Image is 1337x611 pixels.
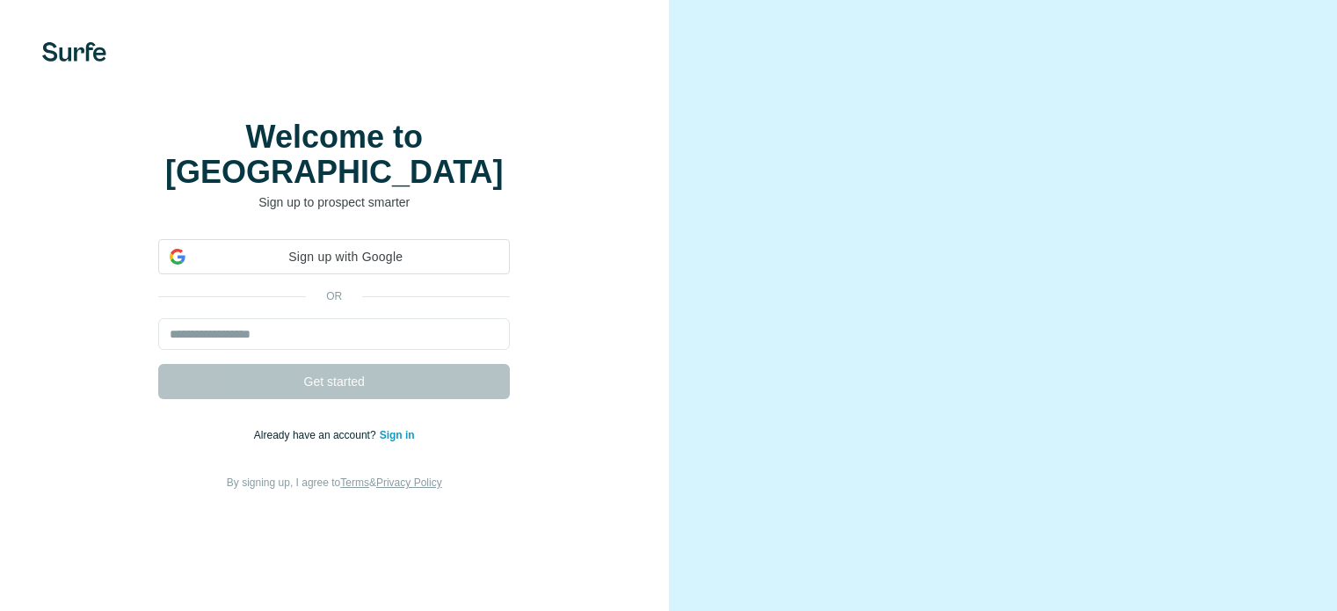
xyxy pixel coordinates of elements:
h1: Welcome to [GEOGRAPHIC_DATA] [158,120,510,190]
a: Privacy Policy [376,476,442,489]
img: Surfe's logo [42,42,106,62]
span: Already have an account? [254,429,380,441]
span: Sign up with Google [193,248,498,266]
p: or [306,288,362,304]
a: Terms [340,476,369,489]
div: Sign up with Google [158,239,510,274]
span: By signing up, I agree to & [227,476,442,489]
a: Sign in [380,429,415,441]
p: Sign up to prospect smarter [158,193,510,211]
